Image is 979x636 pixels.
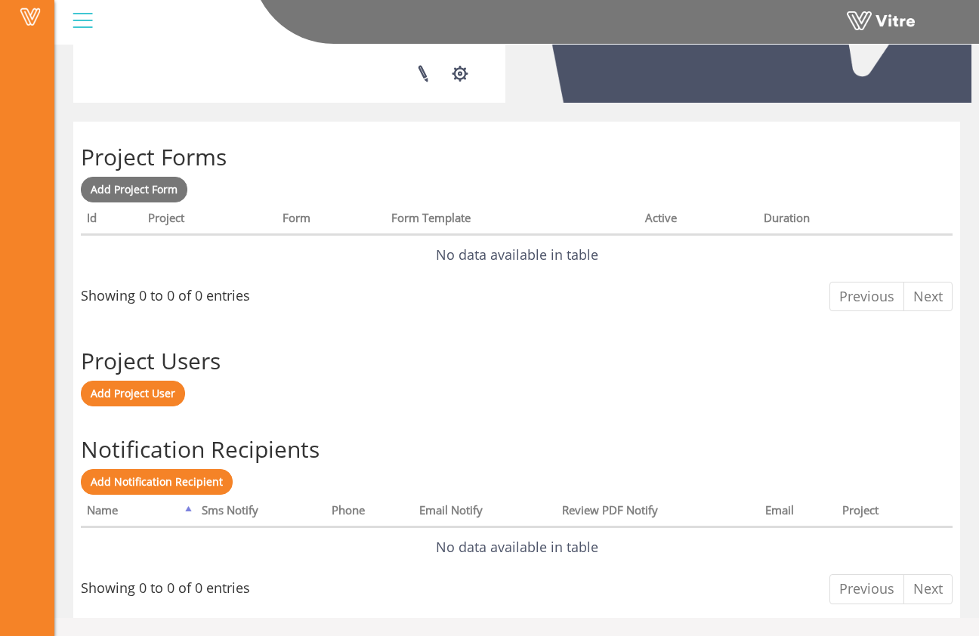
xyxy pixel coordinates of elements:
[91,386,175,400] span: Add Project User
[81,381,185,406] a: Add Project User
[81,527,953,568] td: No data available in table
[81,206,142,235] th: Id
[829,574,904,604] a: Previous
[81,280,250,306] div: Showing 0 to 0 of 0 entries
[196,499,326,527] th: Sms Notify
[81,348,953,373] h2: Project Users
[556,499,759,527] th: Review PDF Notify
[903,574,953,604] a: Next
[639,206,758,235] th: Active
[903,282,953,312] a: Next
[385,206,638,235] th: Form Template
[81,235,953,276] td: No data available in table
[81,437,953,462] h2: Notification Recipients
[836,499,929,527] th: Project
[142,206,276,235] th: Project
[81,499,196,527] th: Name: activate to sort column descending
[276,206,386,235] th: Form
[758,206,919,235] th: Duration
[91,474,223,489] span: Add Notification Recipient
[91,182,178,196] span: Add Project Form
[829,282,904,312] a: Previous
[326,499,413,527] th: Phone
[81,469,233,495] a: Add Notification Recipient
[81,177,187,202] a: Add Project Form
[81,144,953,169] h2: Project Forms
[759,499,837,527] th: Email
[413,499,556,527] th: Email Notify
[81,573,250,598] div: Showing 0 to 0 of 0 entries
